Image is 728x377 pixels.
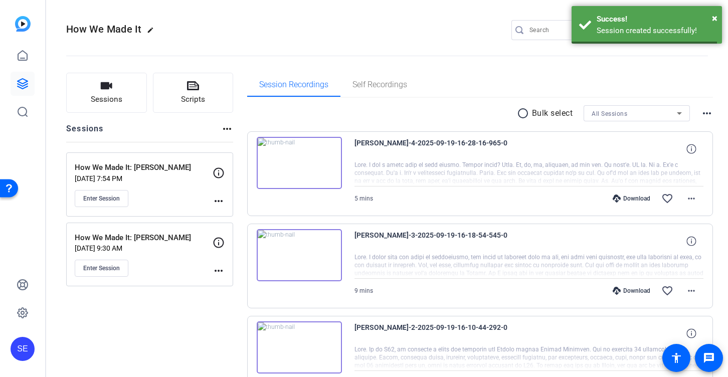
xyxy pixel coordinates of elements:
[532,107,573,119] p: Bulk select
[83,195,120,203] span: Enter Session
[712,11,717,26] button: Close
[11,337,35,361] div: SE
[661,285,673,297] mat-icon: favorite_border
[75,244,213,252] p: [DATE] 9:30 AM
[354,321,540,345] span: [PERSON_NAME]-2-2025-09-19-16-10-44-292-0
[701,107,713,119] mat-icon: more_horiz
[257,321,342,373] img: thumb-nail
[670,352,682,364] mat-icon: accessibility
[685,193,697,205] mat-icon: more_horiz
[75,174,213,182] p: [DATE] 7:54 PM
[75,162,213,173] p: How We Made It: [PERSON_NAME]
[83,264,120,272] span: Enter Session
[181,94,205,105] span: Scripts
[597,25,714,37] div: Session created successfully!
[685,285,697,297] mat-icon: more_horiz
[66,123,104,142] h2: Sessions
[66,23,142,35] span: How We Made It
[608,195,655,203] div: Download
[147,27,159,39] mat-icon: edit
[712,12,717,24] span: ×
[608,287,655,295] div: Download
[661,193,673,205] mat-icon: favorite_border
[75,232,213,244] p: How We Made It: [PERSON_NAME]
[703,352,715,364] mat-icon: message
[597,14,714,25] div: Success!
[592,110,627,117] span: All Sessions
[529,24,620,36] input: Search
[91,94,122,105] span: Sessions
[15,16,31,32] img: blue-gradient.svg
